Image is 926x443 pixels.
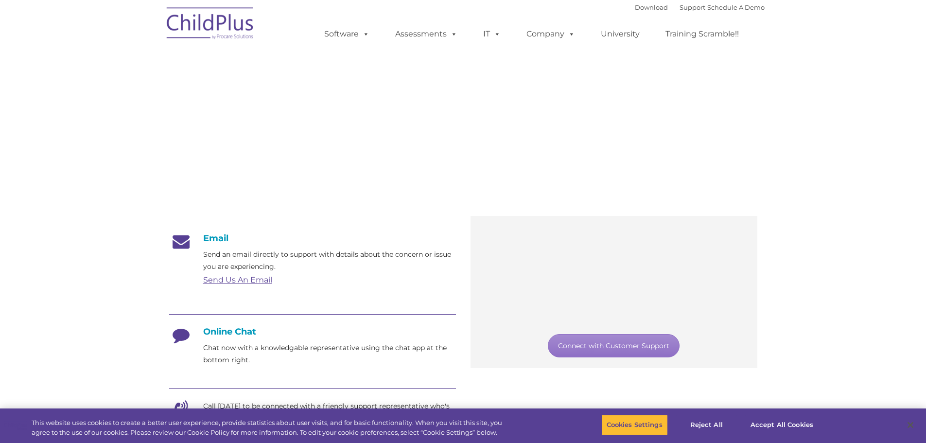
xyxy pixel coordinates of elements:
a: Software [314,24,379,44]
h4: Email [169,233,456,244]
a: Training Scramble!! [656,24,749,44]
font: | [635,3,765,11]
a: Connect with Customer Support [548,334,680,357]
a: Send Us An Email [203,275,272,284]
a: Support [680,3,705,11]
a: IT [473,24,510,44]
button: Close [900,414,921,436]
a: Company [517,24,585,44]
a: Schedule A Demo [707,3,765,11]
img: ChildPlus by Procare Solutions [162,0,259,49]
button: Accept All Cookies [745,415,819,435]
a: University [591,24,649,44]
button: Cookies Settings [601,415,668,435]
p: Send an email directly to support with details about the concern or issue you are experiencing. [203,248,456,273]
button: Reject All [676,415,737,435]
div: This website uses cookies to create a better user experience, provide statistics about user visit... [32,418,509,437]
p: Chat now with a knowledgable representative using the chat app at the bottom right. [203,342,456,366]
a: Assessments [385,24,467,44]
h4: Online Chat [169,326,456,337]
a: Download [635,3,668,11]
p: Call [DATE] to be connected with a friendly support representative who's eager to help. [203,400,456,425]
